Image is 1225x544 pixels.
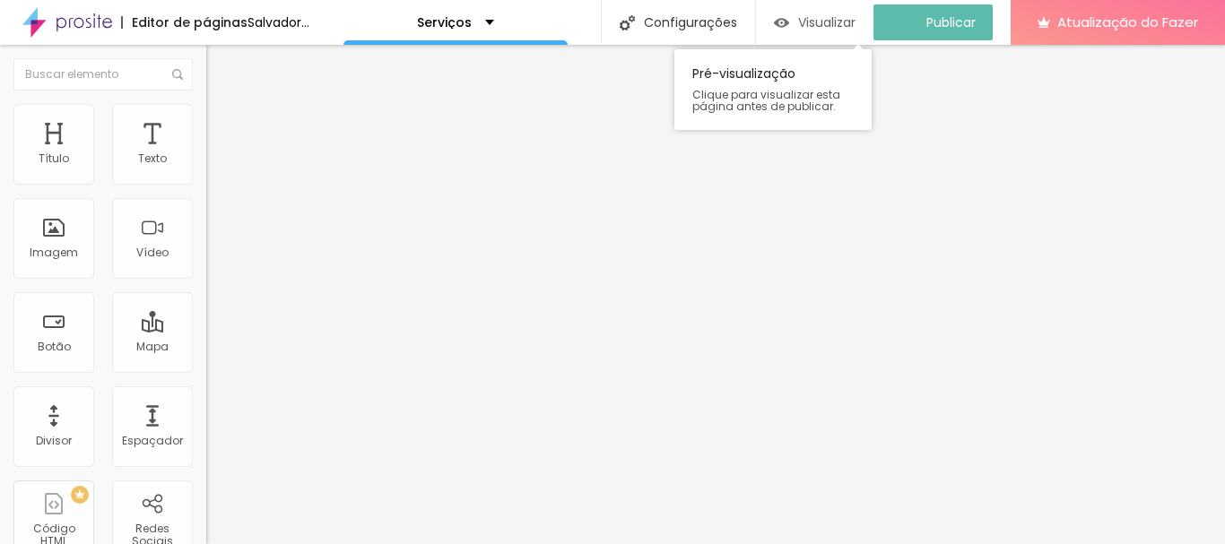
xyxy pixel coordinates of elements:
[644,13,737,31] font: Configurações
[248,13,309,31] font: Salvador...
[798,13,856,31] font: Visualizar
[620,15,635,30] img: Ícone
[1057,13,1198,31] font: Atualização do Fazer
[873,4,993,40] button: Publicar
[692,87,840,114] font: Clique para visualizar esta página antes de publicar.
[692,65,795,82] font: Pré-visualização
[172,69,183,80] img: Ícone
[136,339,169,354] font: Mapa
[206,45,1225,544] iframe: Editor
[38,339,71,354] font: Botão
[39,151,69,166] font: Título
[122,433,183,448] font: Espaçador
[132,13,248,31] font: Editor de páginas
[136,245,169,260] font: Vídeo
[417,13,472,31] font: Serviços
[926,13,976,31] font: Publicar
[13,58,193,91] input: Buscar elemento
[30,245,78,260] font: Imagem
[36,433,72,448] font: Divisor
[774,15,789,30] img: view-1.svg
[138,151,167,166] font: Texto
[756,4,873,40] button: Visualizar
